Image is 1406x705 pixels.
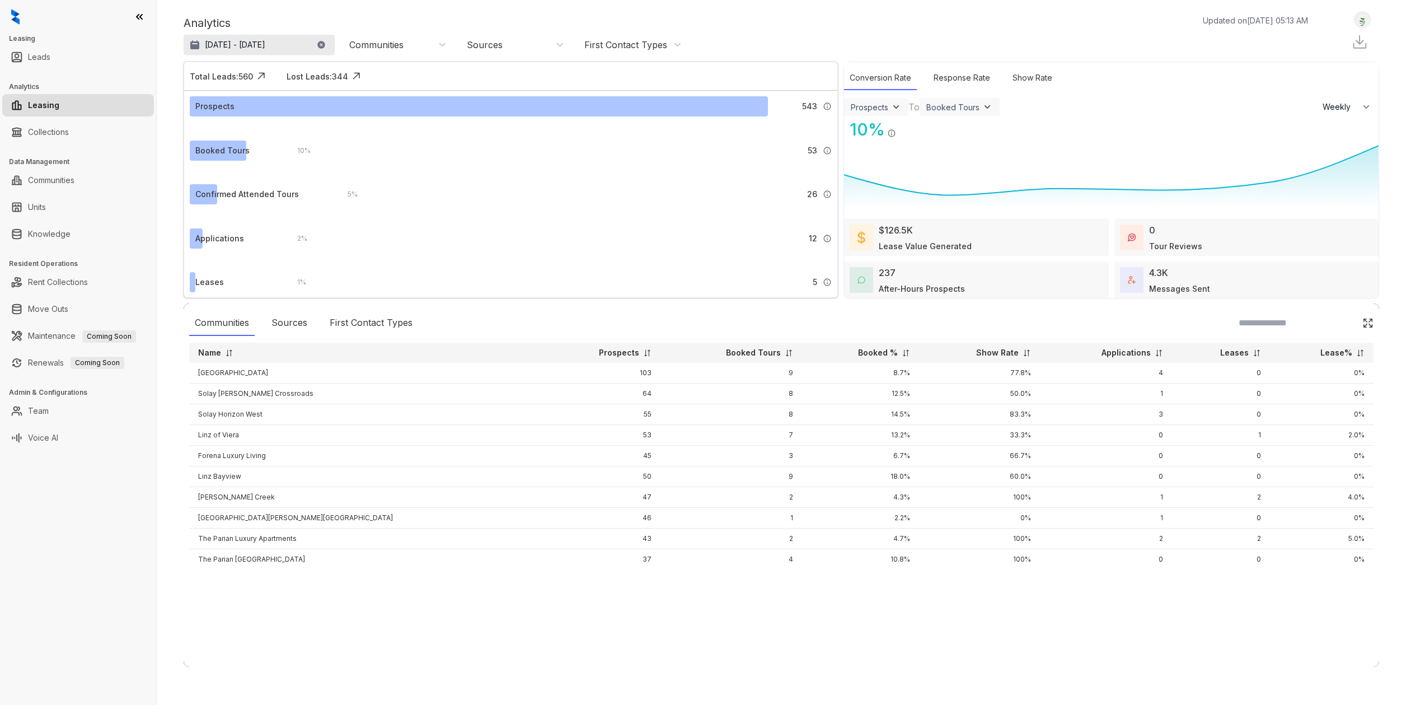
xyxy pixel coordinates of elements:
td: 2.0% [1270,425,1374,446]
li: Communities [2,169,154,192]
td: 0% [1270,508,1374,529]
div: Booked Tours [195,144,250,157]
td: 1 [1040,487,1172,508]
p: Booked % [858,347,898,358]
td: 60.0% [919,466,1040,487]
td: 0% [1270,363,1374,384]
td: Solay [PERSON_NAME] Crossroads [189,384,543,404]
td: 77.8% [919,363,1040,384]
span: 26 [807,188,817,200]
img: sorting [1023,349,1031,357]
h3: Analytics [9,82,156,92]
td: 8 [660,384,802,404]
div: 10 % [286,144,311,157]
td: 14.5% [802,404,918,425]
td: 0 [1172,549,1270,570]
td: 100% [919,487,1040,508]
p: Updated on [DATE] 05:13 AM [1203,15,1308,26]
img: Click Icon [253,68,270,85]
li: Knowledge [2,223,154,245]
td: 0% [1270,466,1374,487]
p: Lease% [1320,347,1352,358]
td: 1 [1040,384,1172,404]
td: 50.0% [919,384,1040,404]
li: Team [2,400,154,422]
div: 1 % [286,276,306,288]
td: 0% [1270,549,1374,570]
div: Sources [266,310,313,336]
td: 66.7% [919,446,1040,466]
img: ViewFilterArrow [982,101,993,113]
td: 2 [1172,529,1270,549]
td: 1 [660,508,802,529]
img: Info [823,146,832,155]
td: 0 [1172,404,1270,425]
h3: Data Management [9,157,156,167]
td: 0% [1270,384,1374,404]
td: 6.7% [802,446,918,466]
td: 12.5% [802,384,918,404]
li: Renewals [2,352,154,374]
td: 9 [660,466,802,487]
h3: Leasing [9,34,156,44]
td: 0 [1172,384,1270,404]
div: Lost Leads: 344 [287,71,348,82]
img: sorting [643,349,652,357]
li: Voice AI [2,427,154,449]
td: 4 [1040,363,1172,384]
div: To [908,100,920,114]
td: 0% [1270,446,1374,466]
img: SearchIcon [1339,318,1348,328]
img: sorting [1253,349,1261,357]
a: Team [28,400,49,422]
span: 5 [813,276,817,288]
td: 33.3% [919,425,1040,446]
div: Communities [189,310,255,336]
div: After-Hours Prospects [879,283,965,295]
td: 47 [543,487,661,508]
div: Communities [349,39,404,51]
div: 0 [1149,223,1155,237]
div: Booked Tours [926,102,979,112]
td: 1 [1040,508,1172,529]
p: Analytics [184,15,231,31]
span: Weekly [1323,101,1357,113]
img: Click Icon [348,68,365,85]
img: AfterHoursConversations [857,276,865,284]
td: 3 [1040,404,1172,425]
p: Name [198,347,221,358]
td: 7 [660,425,802,446]
td: 45 [543,446,661,466]
a: Leasing [28,94,59,116]
span: Coming Soon [71,357,124,369]
td: 0% [919,508,1040,529]
div: 5 % [336,188,358,200]
td: 0 [1172,363,1270,384]
td: 1 [1172,425,1270,446]
td: [PERSON_NAME] Creek [189,487,543,508]
a: Knowledge [28,223,71,245]
div: 2 % [286,232,307,245]
td: 0 [1040,466,1172,487]
div: Messages Sent [1149,283,1210,295]
div: Show Rate [1007,66,1058,90]
div: Sources [467,39,503,51]
span: 12 [809,232,817,245]
span: 543 [802,100,817,113]
img: Click Icon [1362,318,1374,329]
p: Prospects [599,347,639,358]
a: Units [28,196,46,218]
td: 103 [543,363,661,384]
div: Prospects [851,102,888,112]
img: Info [823,190,832,199]
a: Collections [28,121,69,143]
td: [GEOGRAPHIC_DATA][PERSON_NAME][GEOGRAPHIC_DATA] [189,508,543,529]
li: Leasing [2,94,154,116]
h3: Admin & Configurations [9,387,156,398]
img: sorting [785,349,793,357]
td: 2 [660,487,802,508]
div: Confirmed Attended Tours [195,188,299,200]
td: 100% [919,529,1040,549]
img: TotalFum [1128,276,1136,284]
td: 2 [660,529,802,549]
